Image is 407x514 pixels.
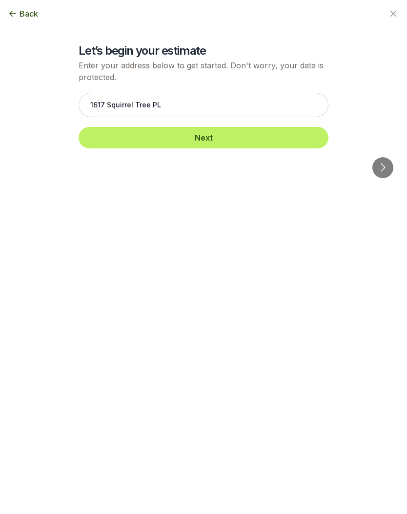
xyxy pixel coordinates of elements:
[79,93,328,117] input: Enter your address
[79,127,328,148] button: Next
[20,8,38,20] span: Back
[79,43,328,59] h2: Let’s begin your estimate
[79,60,328,83] p: Enter your address below to get started. Don't worry, your data is protected.
[372,157,393,178] button: Go to next slide
[8,8,38,20] button: Back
